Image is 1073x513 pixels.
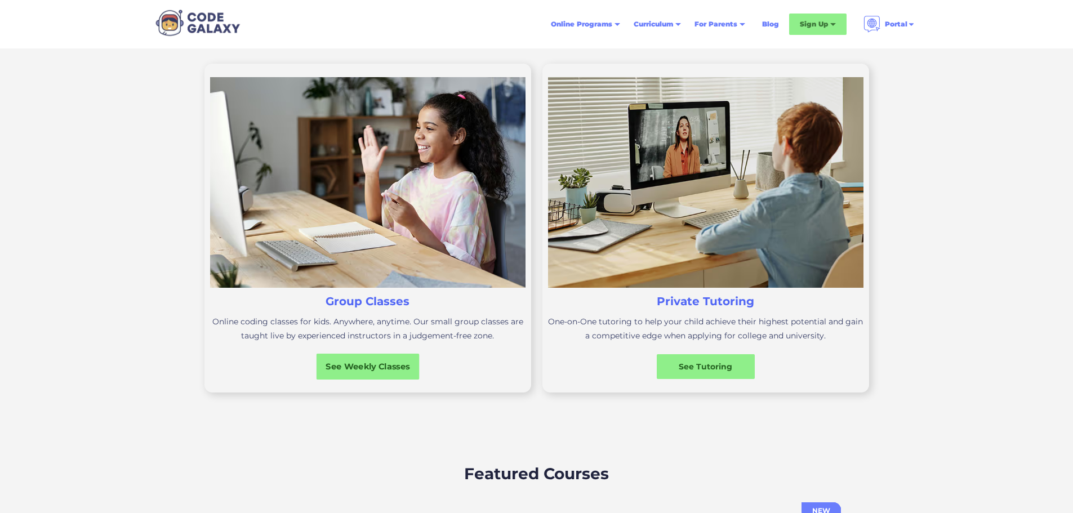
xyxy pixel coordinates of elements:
div: Curriculum [627,14,688,34]
div: Portal [857,11,922,37]
div: Online Programs [544,14,627,34]
a: See Weekly Classes [316,354,419,380]
div: Sign Up [800,19,828,30]
h3: Group Classes [326,293,409,309]
div: See Tutoring [657,361,755,372]
div: Sign Up [789,14,847,35]
div: For Parents [694,19,737,30]
h2: Featured Courses [464,462,609,485]
a: See Tutoring [657,354,755,379]
h3: Private Tutoring [657,293,754,309]
div: Curriculum [634,19,673,30]
div: See Weekly Classes [316,360,419,372]
div: Portal [885,19,907,30]
p: One-on-One tutoring to help your child achieve their highest potential and gain a competitive edg... [548,315,863,343]
div: Online Programs [551,19,612,30]
p: Online coding classes for kids. Anywhere, anytime. Our small group classes are taught live by exp... [210,315,526,343]
a: Blog [755,14,786,34]
div: For Parents [688,14,752,34]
